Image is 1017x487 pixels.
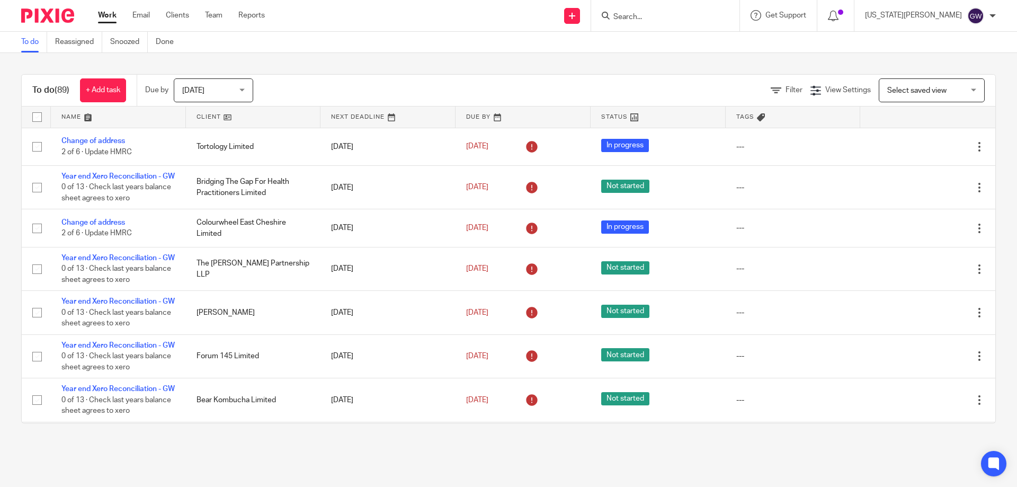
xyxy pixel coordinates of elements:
span: [DATE] [466,396,488,404]
span: Not started [601,180,649,193]
span: 0 of 13 · Check last years balance sheet agrees to xero [61,309,171,327]
span: 0 of 13 · Check last years balance sheet agrees to xero [61,184,171,202]
span: Not started [601,305,649,318]
div: --- [736,223,850,233]
td: [DATE] [320,422,456,459]
div: --- [736,395,850,405]
a: Snoozed [110,32,148,52]
div: --- [736,307,850,318]
td: [PERSON_NAME] [186,291,321,334]
div: --- [736,182,850,193]
td: CS Sports Limited [186,422,321,459]
span: [DATE] [466,352,488,360]
div: --- [736,263,850,274]
span: (89) [55,86,69,94]
span: 0 of 13 · Check last years balance sheet agrees to xero [61,265,171,284]
span: 2 of 6 · Update HMRC [61,230,132,237]
a: Reassigned [55,32,102,52]
td: [DATE] [320,247,456,290]
span: Not started [601,392,649,405]
a: Team [205,10,222,21]
p: [US_STATE][PERSON_NAME] [865,10,962,21]
a: + Add task [80,78,126,102]
img: svg%3E [967,7,984,24]
span: In progress [601,220,649,234]
a: Work [98,10,117,21]
span: Not started [601,261,649,275]
a: Year end Xero Reconciliation - GW [61,173,175,180]
span: [DATE] [466,143,488,150]
a: Change of address [61,137,125,145]
td: [DATE] [320,291,456,334]
td: [DATE] [320,378,456,422]
span: 0 of 13 · Check last years balance sheet agrees to xero [61,396,171,415]
a: To do [21,32,47,52]
td: The [PERSON_NAME] Partnership LLP [186,247,321,290]
a: Year end Xero Reconciliation - GW [61,385,175,393]
p: Due by [145,85,168,95]
td: [DATE] [320,128,456,165]
a: Done [156,32,182,52]
td: [DATE] [320,165,456,209]
td: Bear Kombucha Limited [186,378,321,422]
span: 0 of 13 · Check last years balance sheet agrees to xero [61,352,171,371]
td: Bridging The Gap For Health Practitioners Limited [186,165,321,209]
span: Select saved view [887,87,947,94]
td: Forum 145 Limited [186,334,321,378]
a: Change of address [61,219,125,226]
span: Tags [736,114,754,120]
a: Year end Xero Reconciliation - GW [61,298,175,305]
a: Email [132,10,150,21]
div: --- [736,351,850,361]
a: Clients [166,10,189,21]
span: Not started [601,348,649,361]
input: Search [612,13,708,22]
a: Reports [238,10,265,21]
span: [DATE] [466,183,488,191]
td: [DATE] [320,334,456,378]
a: Year end Xero Reconciliation - GW [61,342,175,349]
img: Pixie [21,8,74,23]
div: --- [736,141,850,152]
td: Colourwheel East Cheshire Limited [186,209,321,247]
span: Filter [786,86,802,94]
h1: To do [32,85,69,96]
a: Year end Xero Reconciliation - GW [61,254,175,262]
td: Tortology Limited [186,128,321,165]
span: 2 of 6 · Update HMRC [61,148,132,156]
td: [DATE] [320,209,456,247]
span: [DATE] [466,309,488,316]
span: [DATE] [182,87,204,94]
span: In progress [601,139,649,152]
span: [DATE] [466,224,488,232]
span: Get Support [765,12,806,19]
span: [DATE] [466,265,488,272]
span: View Settings [825,86,871,94]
